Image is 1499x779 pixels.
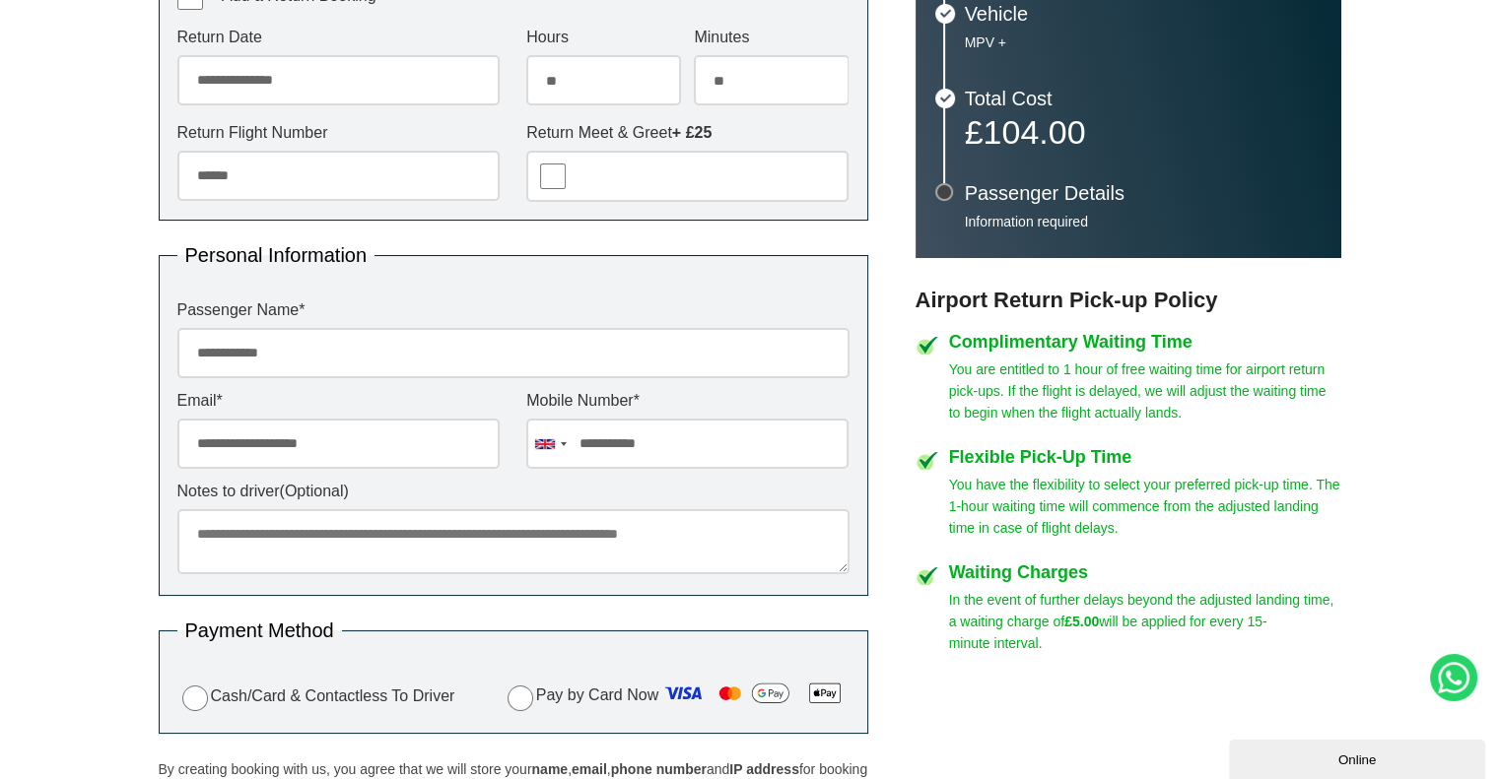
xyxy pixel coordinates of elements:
[177,302,850,318] label: Passenger Name
[965,4,1322,24] h3: Vehicle
[949,358,1341,423] p: You are entitled to 1 hour of free waiting time for airport return pick-ups. If the flight is del...
[949,589,1341,654] p: In the event of further delays beyond the adjusted landing time, a waiting charge of will be appl...
[527,420,573,468] div: United Kingdom: +44
[1229,736,1489,779] iframe: chat widget
[729,761,799,777] strong: IP address
[965,213,1322,230] p: Information required
[965,183,1322,203] h3: Passenger Details
[526,30,681,45] label: Hours
[526,393,849,409] label: Mobile Number
[572,761,607,777] strong: email
[177,682,455,711] label: Cash/Card & Contactless To Driver
[182,685,208,711] input: Cash/Card & Contactless To Driver
[949,563,1341,581] h4: Waiting Charges
[177,393,500,409] label: Email
[177,245,375,265] legend: Personal Information
[280,483,349,499] span: (Optional)
[965,118,1322,146] p: £
[526,125,849,141] label: Return Meet & Greet
[503,678,850,715] label: Pay by Card Now
[916,288,1341,313] h3: Airport Return Pick-up Policy
[965,89,1322,108] h3: Total Cost
[508,685,533,711] input: Pay by Card Now
[177,30,500,45] label: Return Date
[965,33,1322,51] p: MPV +
[672,124,712,141] strong: + £25
[949,448,1341,466] h4: Flexible Pick-Up Time
[694,30,849,45] label: Minutes
[983,113,1085,151] span: 104.00
[177,125,500,141] label: Return Flight Number
[177,620,342,640] legend: Payment Method
[949,333,1341,351] h4: Complimentary Waiting Time
[1064,614,1099,629] strong: £5.00
[949,474,1341,539] p: You have the flexibility to select your preferred pick-up time. The 1-hour waiting time will comm...
[177,484,850,499] label: Notes to driver
[611,761,707,777] strong: phone number
[531,761,568,777] strong: name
